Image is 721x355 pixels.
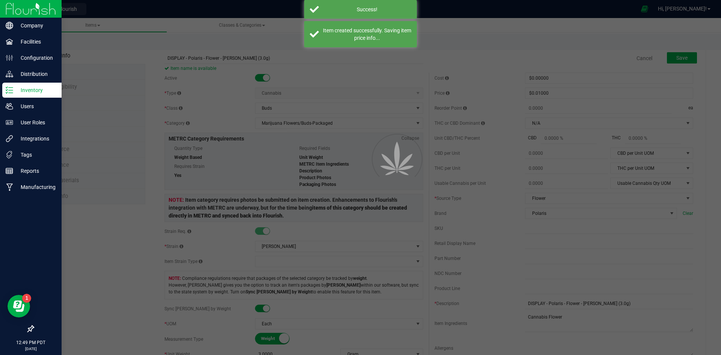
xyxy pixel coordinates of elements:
p: Integrations [13,134,58,143]
inline-svg: Reports [6,167,13,175]
inline-svg: Company [6,22,13,29]
p: Facilities [13,37,58,46]
p: Manufacturing [13,183,58,192]
inline-svg: Distribution [6,70,13,78]
iframe: Resource center unread badge [22,294,31,303]
p: User Roles [13,118,58,127]
p: Tags [13,150,58,159]
inline-svg: Users [6,103,13,110]
div: Success! [323,6,411,13]
div: Item created successfully. Saving item price info... [323,27,411,42]
p: Users [13,102,58,111]
p: Configuration [13,53,58,62]
inline-svg: Tags [6,151,13,159]
inline-svg: Manufacturing [6,183,13,191]
p: Reports [13,166,58,175]
p: 12:49 PM PDT [3,339,58,346]
p: Inventory [13,86,58,95]
inline-svg: Configuration [6,54,13,62]
p: [DATE] [3,346,58,352]
inline-svg: Integrations [6,135,13,142]
inline-svg: Facilities [6,38,13,45]
inline-svg: User Roles [6,119,13,126]
p: Distribution [13,69,58,79]
inline-svg: Inventory [6,86,13,94]
p: Company [13,21,58,30]
iframe: Resource center [8,295,30,317]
